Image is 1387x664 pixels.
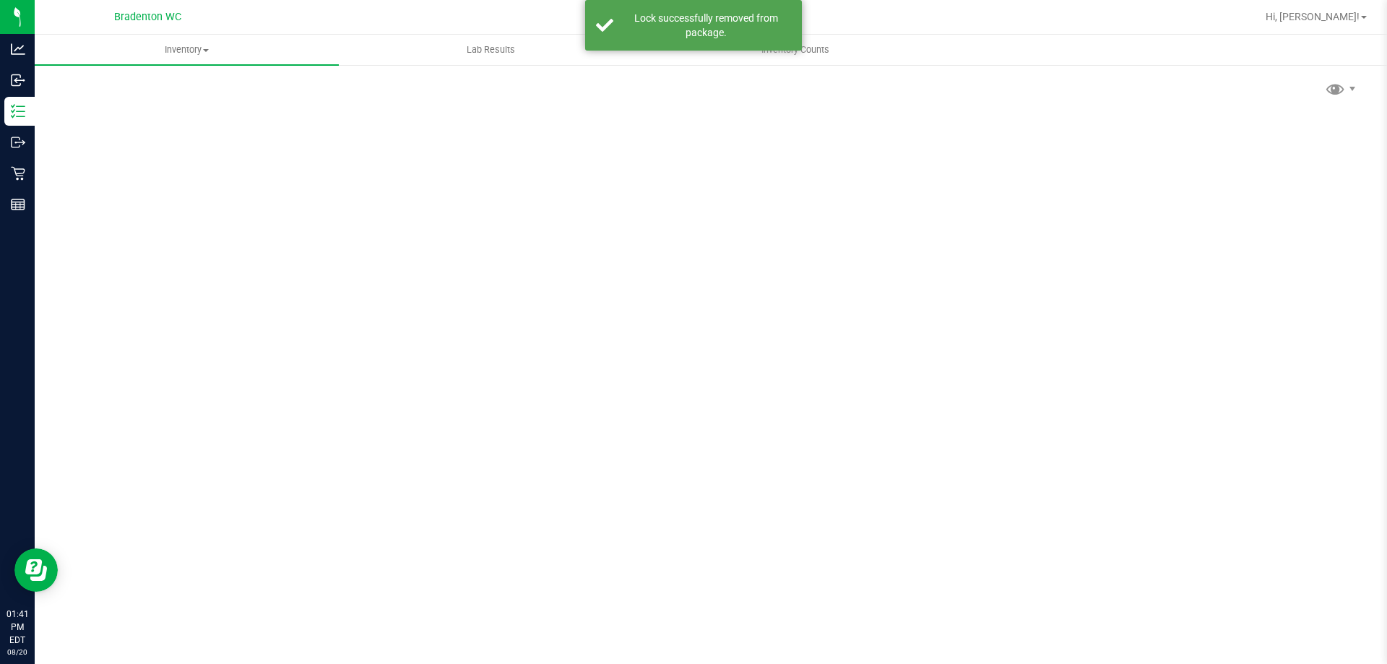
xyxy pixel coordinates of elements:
[114,11,181,23] span: Bradenton WC
[621,11,791,40] div: Lock successfully removed from package.
[11,135,25,150] inline-svg: Outbound
[11,42,25,56] inline-svg: Analytics
[11,166,25,181] inline-svg: Retail
[7,647,28,657] p: 08/20
[7,608,28,647] p: 01:41 PM EDT
[1266,11,1360,22] span: Hi, [PERSON_NAME]!
[14,548,58,592] iframe: Resource center
[11,73,25,87] inline-svg: Inbound
[35,35,339,65] a: Inventory
[339,35,643,65] a: Lab Results
[11,104,25,118] inline-svg: Inventory
[11,197,25,212] inline-svg: Reports
[35,43,339,56] span: Inventory
[447,43,535,56] span: Lab Results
